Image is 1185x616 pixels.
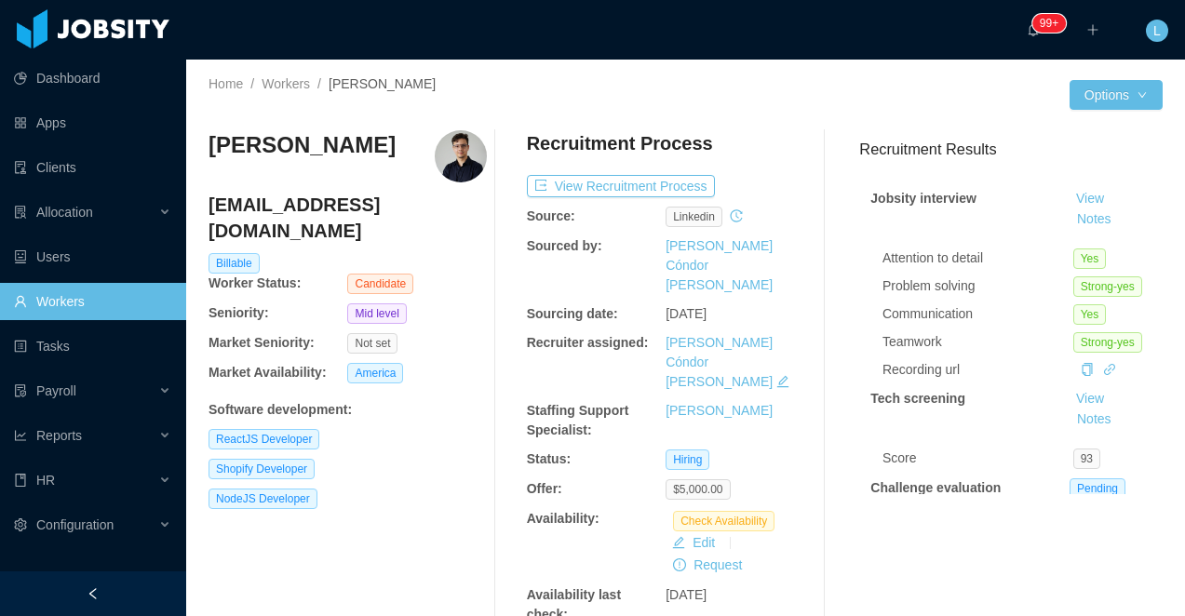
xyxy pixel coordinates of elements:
[666,238,773,292] a: [PERSON_NAME] Cóndor [PERSON_NAME]
[1073,248,1107,269] span: Yes
[882,449,1073,468] div: Score
[209,365,327,380] b: Market Availability:
[347,303,406,324] span: Mid level
[1032,14,1066,33] sup: 576
[209,76,243,91] a: Home
[1070,191,1111,206] a: View
[262,76,310,91] a: Workers
[666,554,749,576] button: icon: exclamation-circleRequest
[36,428,82,443] span: Reports
[14,429,27,442] i: icon: line-chart
[1103,362,1116,377] a: icon: link
[36,517,114,532] span: Configuration
[665,531,722,554] button: icon: editEdit
[36,473,55,488] span: HR
[527,208,575,223] b: Source:
[1081,363,1094,376] i: icon: copy
[882,332,1073,352] div: Teamwork
[14,328,171,365] a: icon: profileTasks
[870,191,976,206] strong: Jobsity interview
[527,481,562,496] b: Offer:
[730,209,743,222] i: icon: history
[14,206,27,219] i: icon: solution
[776,375,789,388] i: icon: edit
[666,479,730,500] span: $5,000.00
[1070,208,1119,231] button: Notes
[14,283,171,320] a: icon: userWorkers
[859,138,1163,161] h3: Recruitment Results
[14,384,27,397] i: icon: file-protect
[14,474,27,487] i: icon: book
[666,449,709,470] span: Hiring
[527,511,599,526] b: Availability:
[1153,20,1161,42] span: L
[209,130,396,160] h3: [PERSON_NAME]
[209,275,301,290] b: Worker Status:
[1086,23,1099,36] i: icon: plus
[1070,391,1111,406] a: View
[209,253,260,274] span: Billable
[209,459,315,479] span: Shopify Developer
[14,238,171,275] a: icon: robotUsers
[882,360,1073,380] div: Recording url
[527,238,602,253] b: Sourced by:
[1070,80,1163,110] button: Optionsicon: down
[1027,23,1040,36] i: icon: bell
[527,130,713,156] h4: Recruitment Process
[527,335,649,350] b: Recruiter assigned:
[666,306,707,321] span: [DATE]
[347,363,403,383] span: America
[1081,360,1094,380] div: Copy
[435,130,487,182] img: db24be89-8388-4345-ae04-ee7b24e24426_67a62a3d595a2-400w.png
[870,480,1001,495] strong: Challenge evaluation
[1070,478,1125,499] span: Pending
[14,60,171,97] a: icon: pie-chartDashboard
[882,276,1073,296] div: Problem solving
[666,403,773,418] a: [PERSON_NAME]
[1073,276,1142,297] span: Strong-yes
[527,306,618,321] b: Sourcing date:
[317,76,321,91] span: /
[1073,449,1100,469] span: 93
[347,333,397,354] span: Not set
[347,274,413,294] span: Candidate
[666,587,707,602] span: [DATE]
[36,383,76,398] span: Payroll
[527,451,571,466] b: Status:
[527,175,715,197] button: icon: exportView Recruitment Process
[666,335,773,389] a: [PERSON_NAME] Cóndor [PERSON_NAME]
[870,391,965,406] strong: Tech screening
[250,76,254,91] span: /
[209,429,319,449] span: ReactJS Developer
[14,104,171,141] a: icon: appstoreApps
[14,518,27,531] i: icon: setting
[1073,304,1107,325] span: Yes
[209,489,317,509] span: NodeJS Developer
[882,248,1073,268] div: Attention to detail
[527,179,715,194] a: icon: exportView Recruitment Process
[666,207,722,227] span: linkedin
[209,192,487,244] h4: [EMAIL_ADDRESS][DOMAIN_NAME]
[14,149,171,186] a: icon: auditClients
[1103,363,1116,376] i: icon: link
[36,205,93,220] span: Allocation
[1073,332,1142,353] span: Strong-yes
[527,403,629,437] b: Staffing Support Specialist:
[1070,408,1119,431] button: Notes
[209,335,315,350] b: Market Seniority:
[209,305,269,320] b: Seniority:
[329,76,436,91] span: [PERSON_NAME]
[209,402,352,417] b: Software development :
[882,304,1073,324] div: Communication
